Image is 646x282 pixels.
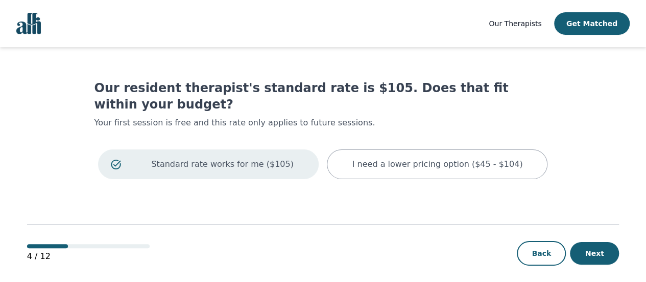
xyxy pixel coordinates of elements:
[352,158,523,170] p: I need a lower pricing option ($45 - $104)
[570,242,619,265] button: Next
[517,241,566,266] button: Back
[489,19,541,28] span: Our Therapists
[94,80,552,113] h1: Our resident therapist's standard rate is $105. Does that fit within your budget?
[27,250,150,263] p: 4 / 12
[554,12,630,35] button: Get Matched
[489,17,541,30] a: Our Therapists
[16,13,41,34] img: alli logo
[94,117,552,129] p: Your first session is free and this rate only applies to future sessions.
[139,158,306,170] p: Standard rate works for me ($105)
